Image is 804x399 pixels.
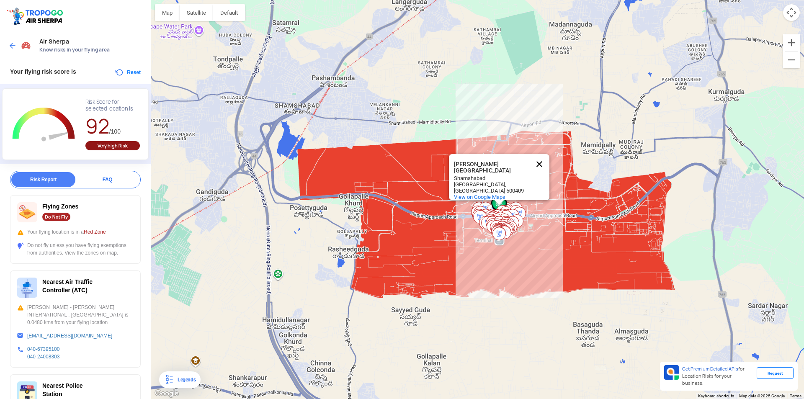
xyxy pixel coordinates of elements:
[75,172,139,187] div: FAQ
[39,38,142,45] span: Air Sherpa
[698,393,734,399] button: Keyboard shortcuts
[6,6,66,26] img: ic_tgdronemaps.svg
[164,375,174,385] img: Legends
[739,394,785,398] span: Map data ©2025 Google
[783,34,800,51] button: Zoom in
[664,365,679,380] img: Premium APIs
[27,333,112,339] a: [EMAIL_ADDRESS][DOMAIN_NAME]
[180,4,213,21] button: Show satellite imagery
[85,141,140,150] div: Very high Risk
[155,4,180,21] button: Show street map
[454,194,505,200] a: View on Google Maps
[42,213,70,221] div: Do Not Fly
[84,229,106,235] span: Red Zone
[783,51,800,68] button: Zoom out
[114,67,141,77] button: Reset
[21,40,31,50] img: Risk Scores
[454,175,529,181] div: Shamshabad
[17,278,37,298] img: ic_atc.svg
[11,172,75,187] div: Risk Report
[27,346,59,352] a: 040-67395100
[17,228,134,236] div: Your flying location is in a
[790,394,801,398] a: Terms
[10,68,76,75] span: Your flying risk score is
[85,99,140,112] div: Risk Score for selected location is
[454,181,529,194] div: [GEOGRAPHIC_DATA], [GEOGRAPHIC_DATA] 500409
[9,99,79,151] g: Chart
[39,46,142,53] span: Know risks in your flying area
[529,154,549,174] button: Close
[42,203,78,210] span: Flying Zones
[783,4,800,21] button: Map camera controls
[27,354,59,360] a: 040-24008303
[679,365,757,387] div: for Location Risks for your business.
[85,113,109,139] span: 92
[757,367,794,379] div: Request
[42,382,83,397] span: Nearest Police Station
[8,41,17,50] img: ic_arrow_back_blue.svg
[17,202,37,222] img: ic_nofly.svg
[153,388,180,399] img: Google
[454,161,529,174] div: [PERSON_NAME][GEOGRAPHIC_DATA]
[449,154,549,200] div: Rajiv Gandhi International Airport
[109,128,121,135] span: /100
[42,278,93,293] span: Nearest Air Traffic Controller (ATC)
[174,375,196,385] div: Legends
[17,242,134,257] div: Do not fly unless you have flying exemptions from authorities. View the zones on map.
[682,366,738,372] span: Get Premium Detailed APIs
[17,304,134,326] div: [PERSON_NAME] - [PERSON_NAME] INTERNATIONAL , [GEOGRAPHIC_DATA] is 0.0480 kms from your flying lo...
[153,388,180,399] a: Open this area in Google Maps (opens a new window)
